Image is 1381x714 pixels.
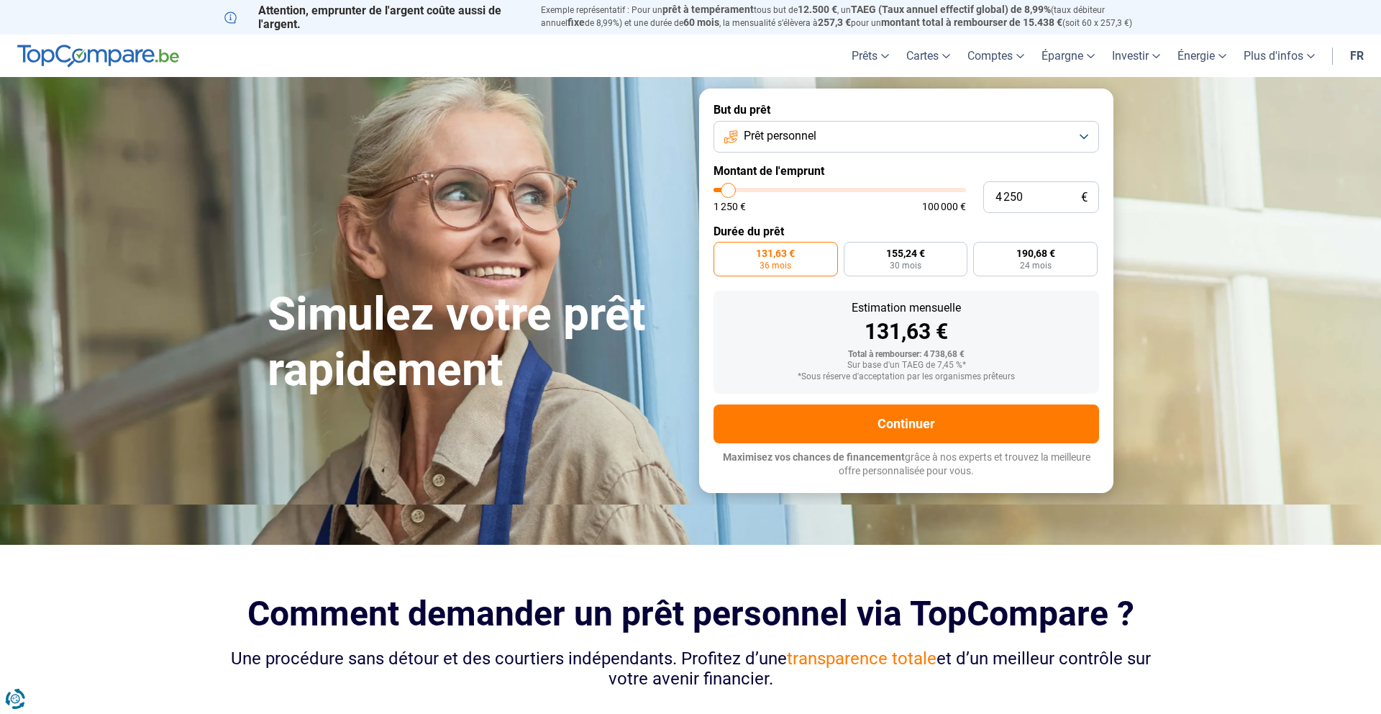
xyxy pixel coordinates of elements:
label: Durée du prêt [714,225,1099,238]
span: 24 mois [1020,261,1052,270]
span: 131,63 € [756,248,795,258]
button: Continuer [714,405,1099,443]
a: Épargne [1033,35,1103,77]
div: 131,63 € [725,321,1088,343]
span: fixe [568,17,585,28]
h2: Comment demander un prêt personnel via TopCompare ? [224,594,1157,633]
button: Prêt personnel [714,121,1099,153]
span: 257,3 € [818,17,851,28]
span: 155,24 € [886,248,925,258]
span: 36 mois [760,261,791,270]
span: montant total à rembourser de 15.438 € [881,17,1062,28]
a: fr [1341,35,1372,77]
img: TopCompare [17,45,179,68]
span: 60 mois [683,17,719,28]
span: 12.500 € [798,4,837,15]
div: Total à rembourser: 4 738,68 € [725,350,1088,360]
span: Prêt personnel [744,128,816,144]
label: Montant de l'emprunt [714,164,1099,178]
span: Maximisez vos chances de financement [723,451,905,463]
span: transparence totale [787,649,936,669]
div: Sur base d'un TAEG de 7,45 %* [725,361,1088,371]
div: Estimation mensuelle [725,302,1088,314]
span: prêt à tempérament [662,4,754,15]
span: 30 mois [890,261,921,270]
span: € [1081,191,1088,204]
p: grâce à nos experts et trouvez la meilleure offre personnalisée pour vous. [714,451,1099,479]
p: Attention, emprunter de l'argent coûte aussi de l'argent. [224,4,524,31]
span: TAEG (Taux annuel effectif global) de 8,99% [851,4,1051,15]
a: Énergie [1169,35,1235,77]
span: 190,68 € [1016,248,1055,258]
a: Cartes [898,35,959,77]
div: *Sous réserve d'acceptation par les organismes prêteurs [725,372,1088,382]
a: Plus d'infos [1235,35,1323,77]
span: 1 250 € [714,202,746,212]
a: Prêts [843,35,898,77]
a: Investir [1103,35,1169,77]
h1: Simulez votre prêt rapidement [268,287,682,398]
div: Une procédure sans détour et des courtiers indépendants. Profitez d’une et d’un meilleur contrôle... [224,649,1157,690]
p: Exemple représentatif : Pour un tous but de , un (taux débiteur annuel de 8,99%) et une durée de ... [541,4,1157,30]
label: But du prêt [714,103,1099,117]
a: Comptes [959,35,1033,77]
span: 100 000 € [922,202,966,212]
